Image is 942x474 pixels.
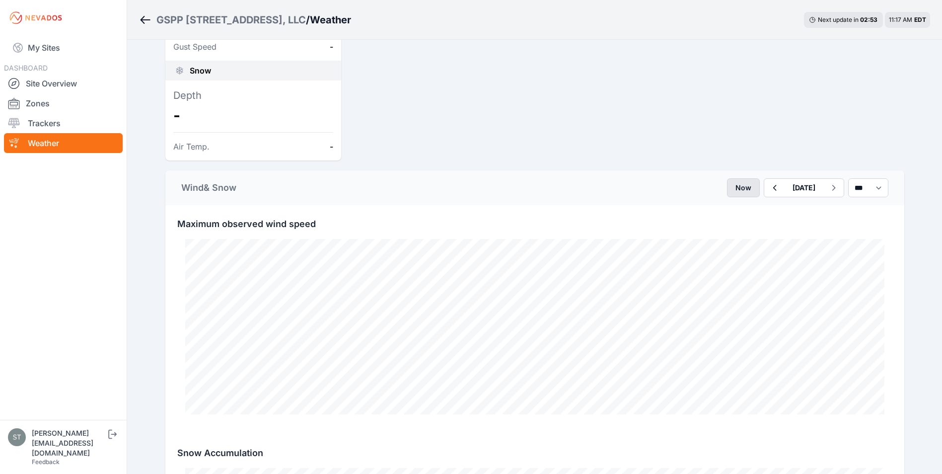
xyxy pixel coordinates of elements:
[4,113,123,133] a: Trackers
[4,64,48,72] span: DASHBOARD
[156,13,306,27] a: GSPP [STREET_ADDRESS], LLC
[8,10,64,26] img: Nevados
[914,16,926,23] span: EDT
[165,434,904,460] div: Snow Accumulation
[8,428,26,446] img: steve@nevados.solar
[32,458,60,466] a: Feedback
[330,141,333,153] dd: -
[173,41,217,53] dt: Gust Speed
[727,178,760,197] button: Now
[4,93,123,113] a: Zones
[310,13,351,27] h3: Weather
[860,16,878,24] div: 02 : 53
[32,428,106,458] div: [PERSON_NAME][EMAIL_ADDRESS][DOMAIN_NAME]
[306,13,310,27] span: /
[173,141,210,153] dt: Air Temp.
[785,179,823,197] button: [DATE]
[4,36,123,60] a: My Sites
[889,16,912,23] span: 11:17 AM
[330,41,333,53] dd: -
[173,106,333,124] dd: -
[818,16,859,23] span: Next update in
[181,181,236,195] div: Wind & Snow
[173,88,333,102] dt: Depth
[165,205,904,231] div: Maximum observed wind speed
[4,74,123,93] a: Site Overview
[4,133,123,153] a: Weather
[190,65,211,77] span: Snow
[139,7,351,33] nav: Breadcrumb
